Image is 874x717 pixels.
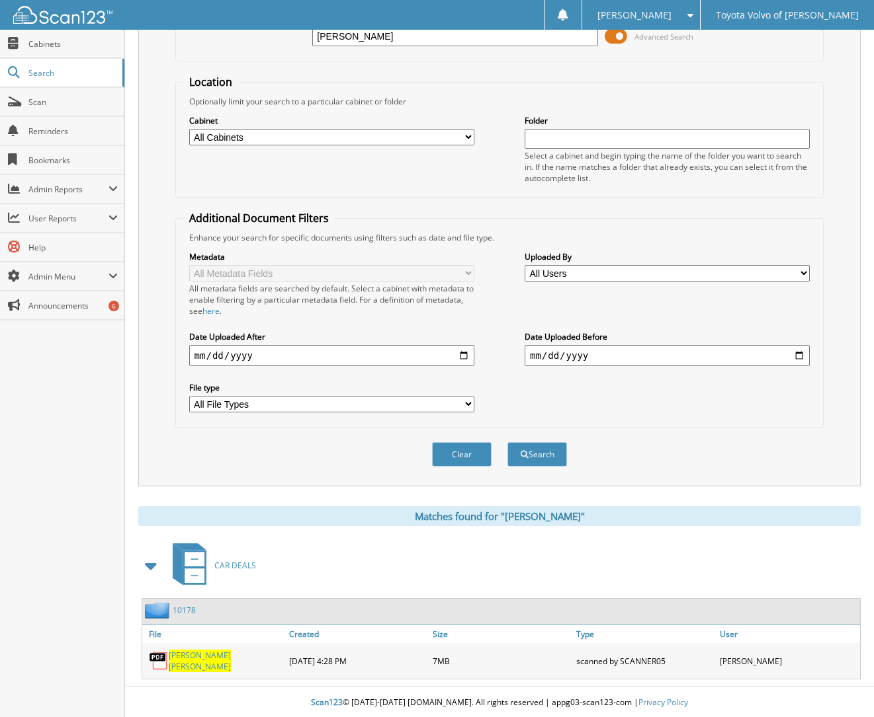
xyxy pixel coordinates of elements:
[189,382,474,393] label: File type
[28,184,109,195] span: Admin Reports
[109,301,119,311] div: 6
[573,625,717,643] a: Type
[189,251,474,262] label: Metadata
[525,331,810,342] label: Date Uploaded Before
[716,11,859,19] span: Toyota Volvo of [PERSON_NAME]
[432,442,492,467] button: Clear
[183,75,239,89] legend: Location
[525,251,810,262] label: Uploaded By
[638,697,688,708] a: Privacy Policy
[214,560,256,571] span: CAR DEALS
[717,646,860,675] div: [PERSON_NAME]
[507,442,567,467] button: Search
[169,650,283,672] a: [PERSON_NAME] [PERSON_NAME]
[28,67,116,79] span: Search
[28,242,118,253] span: Help
[28,155,118,166] span: Bookmarks
[189,345,474,366] input: start
[28,38,118,50] span: Cabinets
[202,305,220,317] a: here
[525,150,810,184] div: Select a cabinet and begin typing the name of the folder you want to search in. If the name match...
[189,331,474,342] label: Date Uploaded After
[145,602,173,619] img: folder2.png
[189,283,474,317] div: All metadata fields are searched by default. Select a cabinet with metadata to enable filtering b...
[189,115,474,126] label: Cabinet
[429,625,573,643] a: Size
[169,661,231,672] span: [PERSON_NAME]
[573,646,717,675] div: scanned by SCANNER05
[525,115,810,126] label: Folder
[286,646,429,675] div: [DATE] 4:28 PM
[597,11,672,19] span: [PERSON_NAME]
[429,646,573,675] div: 7MB
[13,6,112,24] img: scan123-logo-white.svg
[183,232,817,243] div: Enhance your search for specific documents using filters such as date and file type.
[311,697,343,708] span: Scan123
[138,506,861,526] div: Matches found for "[PERSON_NAME]"
[165,539,256,591] a: CAR DEALS
[149,651,169,671] img: PDF.png
[634,32,693,42] span: Advanced Search
[808,654,874,717] iframe: Chat Widget
[183,96,817,107] div: Optionally limit your search to a particular cabinet or folder
[28,96,118,108] span: Scan
[183,211,335,225] legend: Additional Document Filters
[525,345,810,366] input: end
[169,650,231,661] span: [PERSON_NAME]
[717,625,860,643] a: User
[173,605,196,616] a: 10178
[28,300,118,311] span: Announcements
[142,625,286,643] a: File
[28,126,118,137] span: Reminders
[28,271,109,282] span: Admin Menu
[28,213,109,224] span: User Reports
[286,625,429,643] a: Created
